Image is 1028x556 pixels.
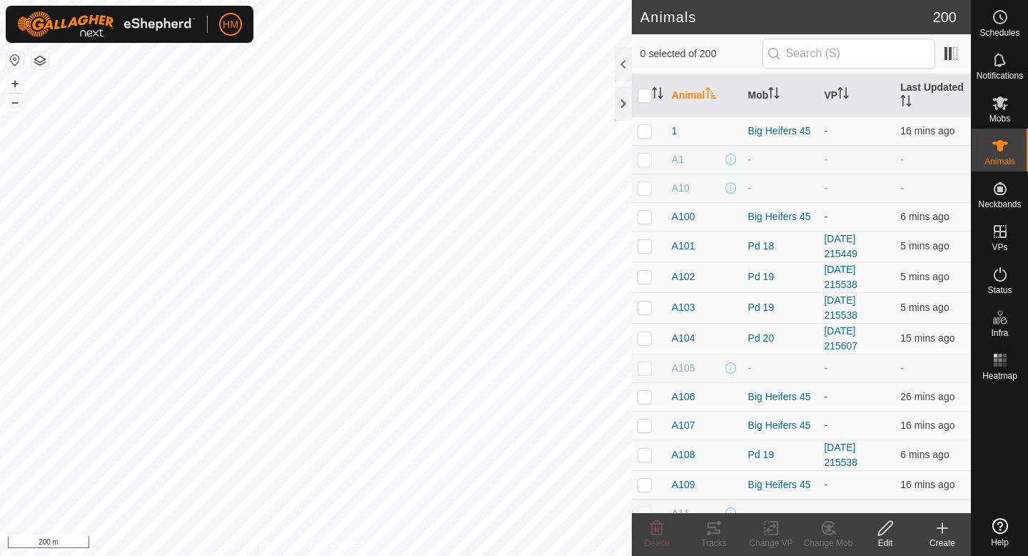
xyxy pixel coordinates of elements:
p-sorticon: Activate to sort [705,89,717,101]
div: Pd 19 [748,269,813,284]
span: HM [223,17,238,32]
div: Tracks [685,537,742,550]
span: Neckbands [978,200,1021,209]
div: Big Heifers 45 [748,124,813,139]
app-display-virtual-paddock-transition: - [824,154,827,165]
span: Help [991,538,1009,547]
span: A106 [672,389,695,404]
img: Gallagher Logo [17,11,196,37]
app-display-virtual-paddock-transition: - [824,125,827,136]
span: Status [987,286,1012,294]
span: 18 Sept 2025, 7:31 am [900,449,949,460]
span: A109 [672,477,695,492]
app-display-virtual-paddock-transition: - [824,507,827,519]
span: Animals [984,157,1015,166]
span: 18 Sept 2025, 7:33 am [900,240,949,252]
a: Privacy Policy [259,537,313,550]
span: A100 [672,209,695,224]
span: A11 [672,506,690,521]
span: A10 [672,181,690,196]
span: A102 [672,269,695,284]
app-display-virtual-paddock-transition: - [824,479,827,490]
div: Big Heifers 45 [748,389,813,404]
th: Mob [742,74,819,117]
span: 18 Sept 2025, 7:21 am [900,125,954,136]
div: Change VP [742,537,800,550]
span: 18 Sept 2025, 7:33 am [900,271,949,282]
span: Infra [991,329,1008,337]
div: Pd 19 [748,300,813,315]
span: Schedules [979,29,1019,37]
span: A108 [672,447,695,462]
app-display-virtual-paddock-transition: - [824,420,827,431]
span: - [900,362,904,374]
app-display-virtual-paddock-transition: - [824,362,827,374]
h2: Animals [640,9,933,26]
span: - [900,182,904,194]
div: Pd 20 [748,331,813,346]
div: - [748,506,813,521]
span: A107 [672,418,695,433]
app-display-virtual-paddock-transition: - [824,182,827,194]
span: 18 Sept 2025, 7:33 am [900,302,949,313]
p-sorticon: Activate to sort [837,89,849,101]
a: [DATE] 215449 [824,233,857,259]
div: Pd 18 [748,239,813,254]
app-display-virtual-paddock-transition: - [824,211,827,222]
th: Animal [666,74,742,117]
button: Map Layers [31,52,49,69]
div: Big Heifers 45 [748,209,813,224]
span: 0 selected of 200 [640,46,762,61]
p-sorticon: Activate to sort [768,89,780,101]
a: Help [972,512,1028,552]
div: Big Heifers 45 [748,477,813,492]
div: - [748,152,813,167]
span: A105 [672,361,695,376]
div: Create [914,537,971,550]
span: Mobs [989,114,1010,123]
button: + [6,75,24,92]
a: Contact Us [330,537,372,550]
app-display-virtual-paddock-transition: - [824,391,827,402]
a: [DATE] 215538 [824,264,857,290]
span: 18 Sept 2025, 7:23 am [900,332,954,344]
span: - [900,154,904,165]
span: Heatmap [982,372,1017,380]
a: [DATE] 215607 [824,325,857,352]
span: Delete [645,538,670,548]
div: Change Mob [800,537,857,550]
button: Reset Map [6,51,24,69]
span: 200 [933,6,957,28]
span: A103 [672,300,695,315]
span: A1 [672,152,684,167]
div: Pd 19 [748,447,813,462]
span: 18 Sept 2025, 7:31 am [900,211,949,222]
span: 1 [672,124,677,139]
span: VPs [992,243,1007,252]
div: - [748,181,813,196]
a: [DATE] 215538 [824,294,857,321]
div: - [748,361,813,376]
span: Notifications [977,71,1023,80]
span: - [900,507,904,519]
p-sorticon: Activate to sort [652,89,663,101]
div: Edit [857,537,914,550]
p-sorticon: Activate to sort [900,97,912,109]
a: [DATE] 215538 [824,442,857,468]
span: A101 [672,239,695,254]
span: 18 Sept 2025, 7:21 am [900,479,954,490]
span: A104 [672,331,695,346]
input: Search (S) [762,39,935,69]
th: Last Updated [895,74,971,117]
div: Big Heifers 45 [748,418,813,433]
span: 18 Sept 2025, 7:11 am [900,391,954,402]
th: VP [818,74,895,117]
span: 18 Sept 2025, 7:22 am [900,420,954,431]
button: – [6,94,24,111]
